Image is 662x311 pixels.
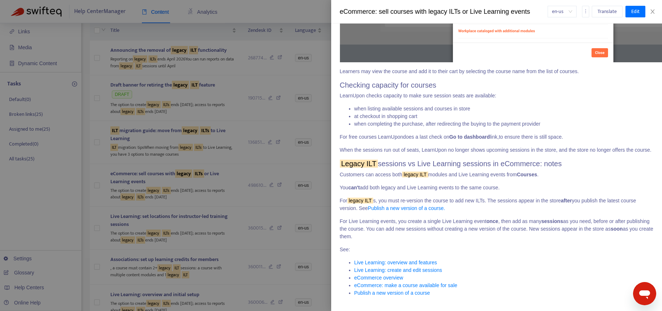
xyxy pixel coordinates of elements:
a: eCommerce: make a course available for sale [354,282,458,288]
strong: Courses [517,172,537,177]
a: Live Learning: create and edit sessions [354,267,442,273]
p: You add both legacy and Live Learning events to the same course. [340,184,654,192]
span: does a last check on link, [403,134,499,140]
button: Edit [625,6,645,17]
strong: once [486,218,498,224]
p: For Live Learning events, you create a single Live Learning event , then add as many as you need,... [340,218,654,240]
iframe: Button to launch messaging window [633,282,656,305]
sqkw: legacy ILT [402,172,428,177]
p: Learners may view the course and add it to their cart by selecting the course name from the list ... [340,68,654,75]
h2: sessions vs Live Learning sessions in eCommerce: notes [340,159,654,168]
span: Translate [598,8,617,16]
p: LearnUpon checks capacity to make sure session seats are available: [340,92,654,100]
sqkw: legacy ILT [347,198,374,203]
strong: can't [348,185,360,190]
a: Live Learning: overview and features [354,260,437,265]
button: Translate [592,6,623,17]
div: eCommerce: sell courses with legacy ILTs or Live Learning events [340,7,548,17]
p: For free courses LearnUpon to ensure there is still space. [340,133,654,141]
p: See: [340,246,654,253]
button: more [582,6,589,17]
a: eCommerce overview [354,275,403,281]
p: When the sessions run out of seats, LearnUpon no longer shows upcoming sessions in the store, and... [340,146,654,154]
strong: soon [611,226,623,232]
li: at checkout in shopping cart [354,113,654,120]
li: when listing available sessions and courses in store [354,105,654,113]
p: For s, you must re-version the course to add new ILTs. The sessions appear in the store you publi... [340,197,654,212]
a: Publish a new version of a course [354,290,430,296]
span: Edit [631,8,640,16]
h2: Checking capacity for courses [340,81,654,89]
span: en-us [552,6,572,17]
span: more [583,9,588,14]
li: when completing the purchase, after redirecting the buying to the payment provider [354,120,654,128]
span: close [650,9,655,14]
sqkw: Legacy ILT [340,160,378,168]
strong: Go to dashboard [449,134,490,140]
a: Publish a new version of a course. [368,205,445,211]
p: Customers can access both modules and Live Learning events from . [340,171,654,178]
button: Close [648,8,658,15]
strong: sessions [541,218,563,224]
strong: after [561,198,572,203]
